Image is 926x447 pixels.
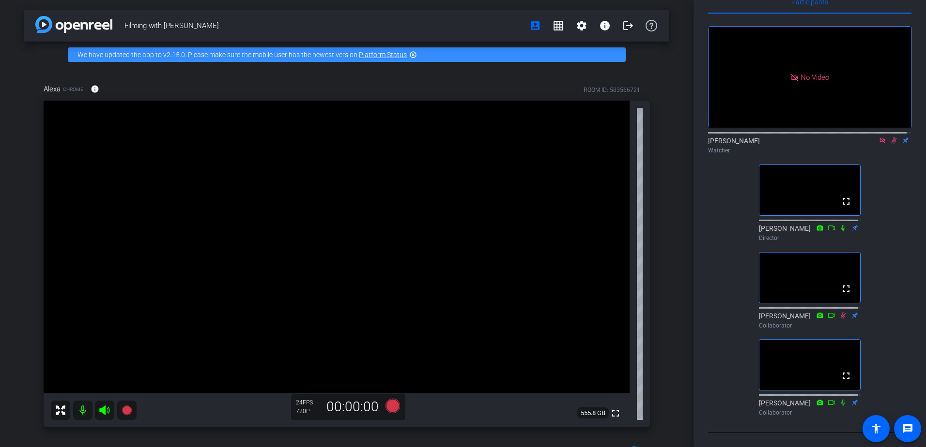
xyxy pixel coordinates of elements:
mat-icon: accessibility [870,423,882,434]
img: app-logo [35,16,112,33]
div: We have updated the app to v2.15.0. Please make sure the mobile user has the newest version. [68,47,626,62]
mat-icon: fullscreen [610,407,621,419]
mat-icon: logout [622,20,634,31]
a: Platform Status [359,51,407,59]
div: [PERSON_NAME] [708,136,911,155]
span: 555.8 GB [577,407,609,419]
div: [PERSON_NAME] [759,398,861,417]
mat-icon: highlight_off [409,51,417,59]
span: Filming with [PERSON_NAME] [124,16,524,35]
mat-icon: settings [576,20,587,31]
div: 24 [296,399,320,406]
div: ROOM ID: 583566721 [584,86,640,94]
div: [PERSON_NAME] [759,223,861,242]
div: [PERSON_NAME] [759,311,861,330]
span: FPS [303,399,313,406]
span: No Video [801,73,829,81]
span: Chrome [63,86,83,93]
mat-icon: info [599,20,611,31]
mat-icon: fullscreen [840,370,852,382]
div: Collaborator [759,408,861,417]
div: Collaborator [759,321,861,330]
div: Director [759,234,861,242]
mat-icon: fullscreen [840,195,852,207]
mat-icon: info [91,85,99,93]
div: 720P [296,407,320,415]
mat-icon: grid_on [553,20,564,31]
span: Alexa [44,84,61,94]
mat-icon: message [902,423,913,434]
div: Watcher [708,146,911,155]
div: 00:00:00 [320,399,385,415]
mat-icon: account_box [529,20,541,31]
mat-icon: fullscreen [840,283,852,295]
